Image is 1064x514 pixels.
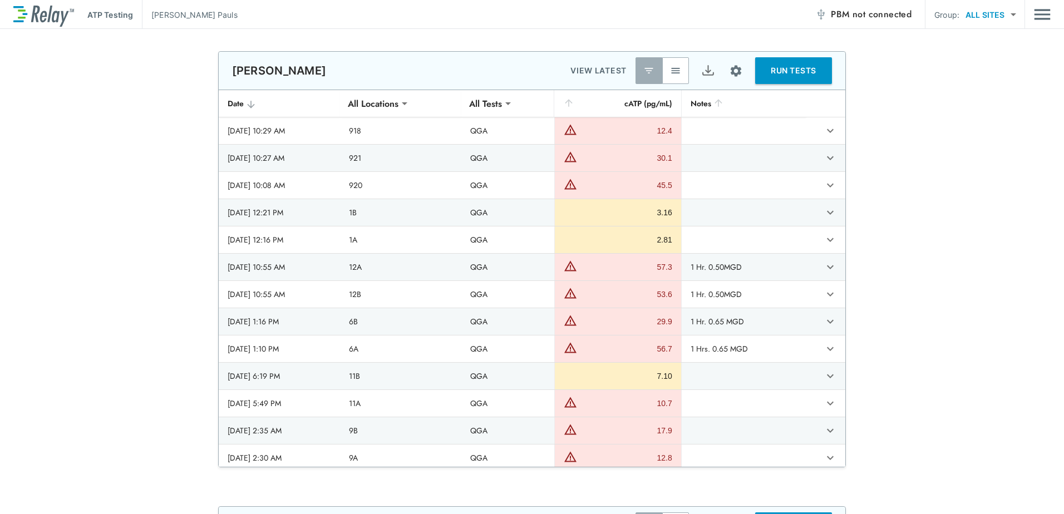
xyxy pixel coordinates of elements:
td: 9A [340,444,461,471]
td: 1 Hr. 0.50MGD [681,281,806,308]
td: QGA [461,199,555,226]
div: [DATE] 10:27 AM [228,152,331,164]
div: [DATE] 10:29 AM [228,125,331,136]
iframe: Resource center [950,481,1053,506]
div: [DATE] 1:10 PM [228,343,331,354]
button: Site setup [721,56,751,86]
td: 1A [340,226,461,253]
div: [DATE] 2:35 AM [228,425,331,436]
td: 12B [340,281,461,308]
img: Warning [564,423,577,436]
img: Settings Icon [729,64,743,78]
div: [DATE] 12:16 PM [228,234,331,245]
div: All Locations [340,92,406,115]
td: 1 Hr. 0.65 MGD [681,308,806,335]
img: Warning [564,396,577,409]
td: 1 Hrs. 0.65 MGD [681,335,806,362]
img: Offline Icon [815,9,826,20]
button: expand row [821,394,840,413]
td: QGA [461,363,555,389]
button: expand row [821,367,840,385]
div: 17.9 [580,425,672,436]
p: ATP Testing [87,9,133,21]
div: [DATE] 5:49 PM [228,398,331,409]
img: Warning [564,286,577,300]
td: QGA [461,308,555,335]
div: [DATE] 2:30 AM [228,452,331,463]
button: expand row [821,230,840,249]
div: [DATE] 10:55 AM [228,289,331,300]
button: expand row [821,421,840,440]
div: 57.3 [580,261,672,273]
div: 12.4 [580,125,672,136]
td: QGA [461,145,555,171]
div: 2.81 [564,234,672,245]
span: PBM [831,7,912,22]
td: QGA [461,226,555,253]
td: QGA [461,254,555,280]
td: 921 [340,145,461,171]
img: Warning [564,450,577,463]
button: expand row [821,339,840,358]
img: Latest [643,65,654,76]
div: 7.10 [564,370,672,382]
img: LuminUltra Relay [13,3,74,27]
td: 11B [340,363,461,389]
div: 56.7 [580,343,672,354]
img: View All [670,65,681,76]
p: Group: [934,9,959,21]
td: QGA [461,281,555,308]
img: Export Icon [701,64,715,78]
img: Warning [564,341,577,354]
td: QGA [461,172,555,199]
span: not connected [853,8,912,21]
button: PBM not connected [811,3,916,26]
button: expand row [821,203,840,222]
img: Warning [564,123,577,136]
td: 12A [340,254,461,280]
p: [PERSON_NAME] Pauls [151,9,238,21]
img: Warning [564,177,577,191]
div: [DATE] 10:55 AM [228,261,331,273]
button: expand row [821,448,840,467]
button: expand row [821,258,840,276]
img: Warning [564,314,577,327]
p: [PERSON_NAME] [232,64,326,77]
div: All Tests [461,92,510,115]
td: QGA [461,117,555,144]
td: 920 [340,172,461,199]
button: expand row [821,285,840,304]
button: expand row [821,149,840,167]
td: QGA [461,335,555,362]
button: RUN TESTS [755,57,832,84]
img: Warning [564,259,577,273]
img: Warning [564,150,577,164]
img: Drawer Icon [1034,4,1051,25]
div: 29.9 [580,316,672,327]
td: 6B [340,308,461,335]
button: expand row [821,176,840,195]
div: 45.5 [580,180,672,191]
td: 9B [340,417,461,444]
div: 53.6 [580,289,672,300]
button: Export [694,57,721,84]
p: VIEW LATEST [570,64,627,77]
div: [DATE] 6:19 PM [228,370,331,382]
button: expand row [821,312,840,331]
div: 10.7 [580,398,672,409]
div: Notes [691,97,797,110]
div: 12.8 [580,452,672,463]
td: 1 Hr. 0.50MGD [681,254,806,280]
div: cATP (pg/mL) [563,97,672,110]
td: QGA [461,390,555,417]
button: expand row [821,121,840,140]
div: 30.1 [580,152,672,164]
td: QGA [461,417,555,444]
th: Date [219,90,340,117]
div: [DATE] 1:16 PM [228,316,331,327]
td: QGA [461,444,555,471]
div: [DATE] 12:21 PM [228,207,331,218]
td: 6A [340,335,461,362]
div: [DATE] 10:08 AM [228,180,331,191]
button: Main menu [1034,4,1051,25]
